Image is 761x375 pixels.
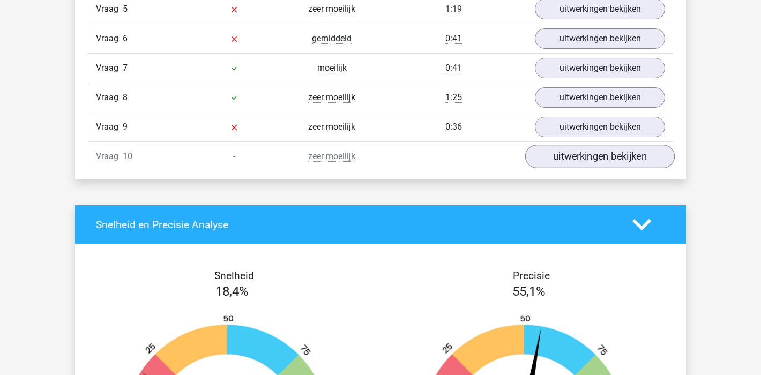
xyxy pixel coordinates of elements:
span: 6 [123,33,128,43]
span: zeer moeilijk [308,151,355,162]
span: 1:25 [445,92,462,103]
span: gemiddeld [312,33,352,44]
a: uitwerkingen bekijken [535,58,665,78]
span: 0:41 [445,63,462,73]
span: zeer moeilijk [308,4,355,14]
span: Vraag [96,91,123,104]
span: 10 [123,151,132,161]
span: 0:41 [445,33,462,44]
h4: Snelheid [96,269,372,282]
span: Vraag [96,3,123,16]
span: 7 [123,63,128,73]
span: 5 [123,4,128,14]
span: zeer moeilijk [308,92,355,103]
h4: Precisie [393,269,669,282]
span: Vraag [96,32,123,45]
span: 55,1% [512,284,546,299]
a: uitwerkingen bekijken [525,145,675,168]
span: Vraag [96,62,123,74]
div: - [185,150,283,163]
span: zeer moeilijk [308,122,355,132]
h4: Snelheid en Precisie Analyse [96,219,616,231]
a: uitwerkingen bekijken [535,87,665,108]
span: 9 [123,122,128,132]
a: uitwerkingen bekijken [535,117,665,137]
span: Vraag [96,121,123,133]
span: 8 [123,92,128,102]
span: Vraag [96,150,123,163]
a: uitwerkingen bekijken [535,28,665,49]
span: 0:36 [445,122,462,132]
span: 1:19 [445,4,462,14]
span: 18,4% [215,284,249,299]
span: moeilijk [317,63,347,73]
